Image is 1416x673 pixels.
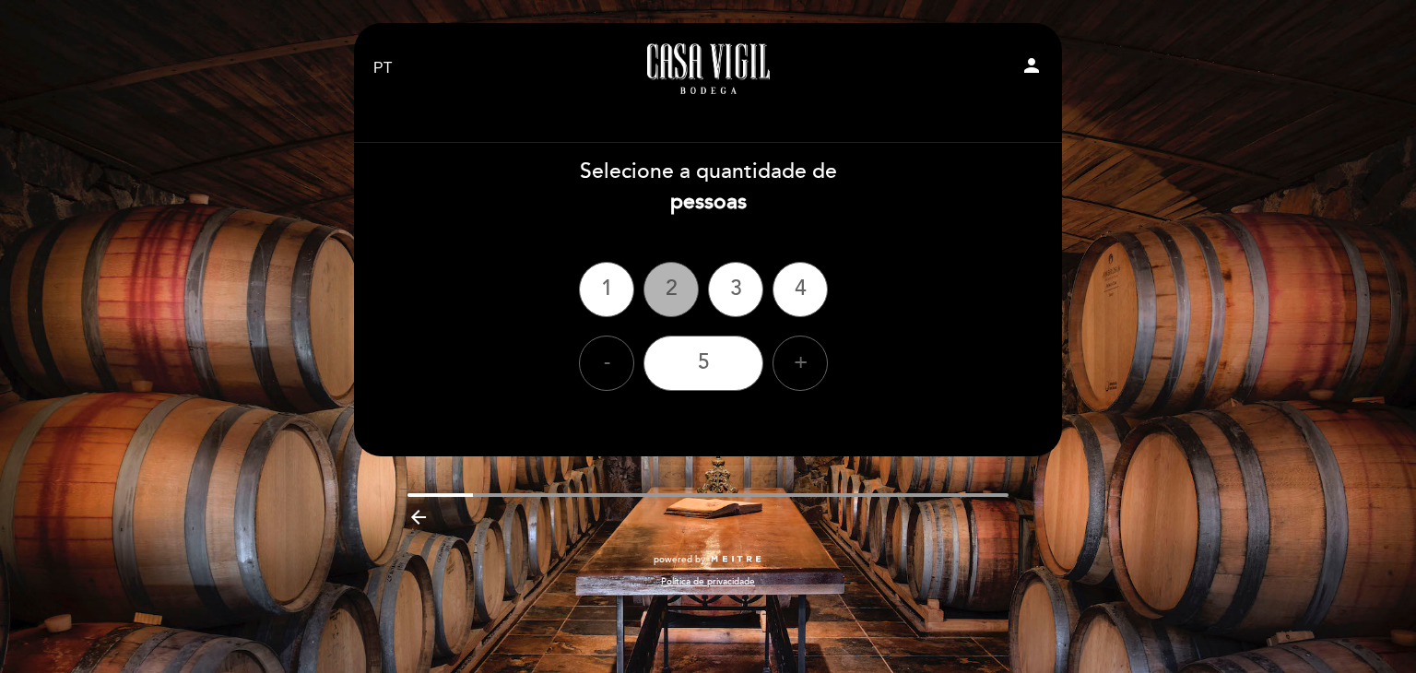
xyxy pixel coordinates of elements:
div: 1 [579,262,634,317]
b: pessoas [670,189,747,215]
div: + [773,336,828,391]
div: 5 [643,336,763,391]
div: Selecione a quantidade de [353,157,1063,218]
a: Política de privacidade [661,575,755,588]
span: powered by [654,553,705,566]
i: arrow_backward [407,506,430,528]
div: 2 [643,262,699,317]
a: Casa Vigil - Restaurante [593,43,823,94]
i: person [1021,54,1043,77]
div: 4 [773,262,828,317]
img: MEITRE [710,555,762,564]
div: - [579,336,634,391]
a: powered by [654,553,762,566]
button: person [1021,54,1043,83]
div: 3 [708,262,763,317]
